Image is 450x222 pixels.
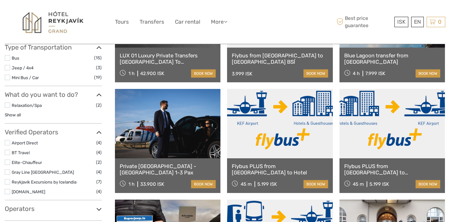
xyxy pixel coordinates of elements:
a: book now [416,180,440,188]
h3: Verified Operators [5,128,102,136]
a: book now [191,180,216,188]
a: Blue Lagoon transfer from [GEOGRAPHIC_DATA] [344,52,440,65]
div: 3.999 ISK [232,71,252,77]
h3: What do you want to do? [5,91,102,98]
a: Show all [5,112,21,117]
div: 5.199 ISK [257,181,277,187]
a: Private [GEOGRAPHIC_DATA] - [GEOGRAPHIC_DATA] 1-3 Pax [120,163,216,176]
span: (4) [96,139,102,146]
div: EN [411,17,424,27]
a: Transfers [140,17,164,26]
a: BT Travel [12,150,30,155]
a: Flybus PLUS from [GEOGRAPHIC_DATA] to Hotel [232,163,328,176]
a: Tours [115,17,129,26]
a: [DOMAIN_NAME] [12,189,45,194]
span: 45 m [353,181,364,187]
a: Airport Direct [12,140,38,145]
a: book now [303,180,328,188]
a: Jeep / 4x4 [12,65,33,70]
div: 7.999 ISK [365,71,385,76]
span: (4) [96,149,102,156]
a: More [211,17,227,26]
span: (7) [96,178,102,185]
span: 1 h [129,181,135,187]
span: ISK [397,19,405,25]
div: 33.900 ISK [140,181,164,187]
a: Mini Bus / Car [12,75,39,80]
span: 4 h [353,71,360,76]
p: We're away right now. Please check back later! [9,11,71,16]
a: Flybus PLUS from [GEOGRAPHIC_DATA] to [GEOGRAPHIC_DATA] [344,163,440,176]
a: book now [416,69,440,78]
button: Open LiveChat chat widget [73,10,80,17]
span: 1 h [129,71,135,76]
a: book now [191,69,216,78]
span: 0 [437,19,442,25]
a: book now [303,69,328,78]
span: (15) [94,54,102,61]
a: Car rental [175,17,200,26]
span: (3) [96,64,102,71]
h3: Operators [5,205,102,213]
div: 42.900 ISK [140,71,164,76]
img: 1297-6b06db7f-02dc-4384-8cae-a6e720e92c06_logo_big.jpg [18,9,88,35]
h3: Type of Transportation [5,44,102,51]
span: (19) [94,74,102,81]
a: LUX 01 Luxury Private Transfers [GEOGRAPHIC_DATA] To [GEOGRAPHIC_DATA] [120,52,216,65]
span: (4) [96,168,102,176]
span: (2) [96,159,102,166]
span: (2) [96,102,102,109]
a: Flybus from [GEOGRAPHIC_DATA] to [GEOGRAPHIC_DATA] BSÍ [232,52,328,65]
span: Best price guarantee [335,15,393,29]
a: Elite-Chauffeur [12,160,42,165]
span: 45 m [241,181,252,187]
span: (4) [96,188,102,195]
a: Reykjavik Excursions by Icelandia [12,179,76,184]
a: Relaxation/Spa [12,103,42,108]
a: Gray Line [GEOGRAPHIC_DATA] [12,170,74,175]
div: 5.199 ISK [369,181,389,187]
a: Bus [12,56,19,61]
